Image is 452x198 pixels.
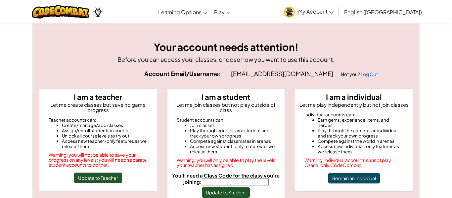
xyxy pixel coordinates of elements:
a: Play [211,3,234,21]
input: You'll need a Class Code for the class you're joining: [202,178,269,185]
a: English ([GEOGRAPHIC_DATA]) [341,3,425,21]
p: Let me create classes but save no game progress [42,102,154,113]
li: Compete against classmates in arenas [190,139,276,144]
li: Earn gems, experience, items, and heroes [318,117,403,128]
p: Before you can access your classes, choose how you want to use this account. [39,55,413,64]
strong: Account Email/Username: [144,70,221,77]
li: Compete against the world in arenas [318,139,403,144]
li: Assign/enroll students in courses [62,128,148,133]
p: Let me play independently but not join classes [298,102,410,107]
li: Play through courses as a student and track your own progress [190,128,276,139]
img: Ozaria [93,7,103,17]
div: Teacher accounts can: [49,117,148,123]
strong: I am a individual [326,92,382,101]
a: My Account [281,1,337,22]
button: Update to Student [202,187,250,198]
span: Play [214,9,225,16]
strong: I am a teacher [74,92,122,101]
a: Learning Options [155,3,211,21]
span: You'll need a Class Code for the class you're joining: [172,172,280,185]
span: English ([GEOGRAPHIC_DATA]) [344,9,422,16]
img: avatar [284,7,295,18]
img: CodeCombat logo [32,5,90,19]
li: Play through the game as an individual and track your own progress [318,128,403,139]
button: Remain an Individual [328,173,380,183]
div: Warning: individual accounts cannot play Ozaria, only CodeCombat. [304,158,403,168]
div: Warning: you will not be able to save your progress on any levels; you will need separate student... [49,152,148,167]
div: Warning: you will only be able to play the levels your teacher has assigned. [177,158,276,168]
span: [EMAIL_ADDRESS][DOMAIN_NAME] [231,70,334,77]
span: Learning Options [158,9,202,16]
h3: Your account needs attention! [39,40,413,55]
li: Access new student-only features as we release them [190,144,276,154]
div: Student accounts can: [177,117,276,123]
a: Log Out [361,71,378,77]
span: Not you? [341,71,361,77]
strong: I am a student [202,92,250,101]
li: Unlock all course levels to try out [62,133,148,139]
div: Individual accounts can: [304,112,403,117]
li: Access new teacher-only features as we release them [62,139,148,149]
li: Access new individual-only features as we release them [318,144,403,154]
button: Update to Teacher [74,173,122,183]
span: My Account [298,8,334,15]
li: Create/manage/add classes [62,123,148,128]
p: Let me join classes but not play outside of class [170,102,282,113]
li: Join classes [190,123,276,128]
